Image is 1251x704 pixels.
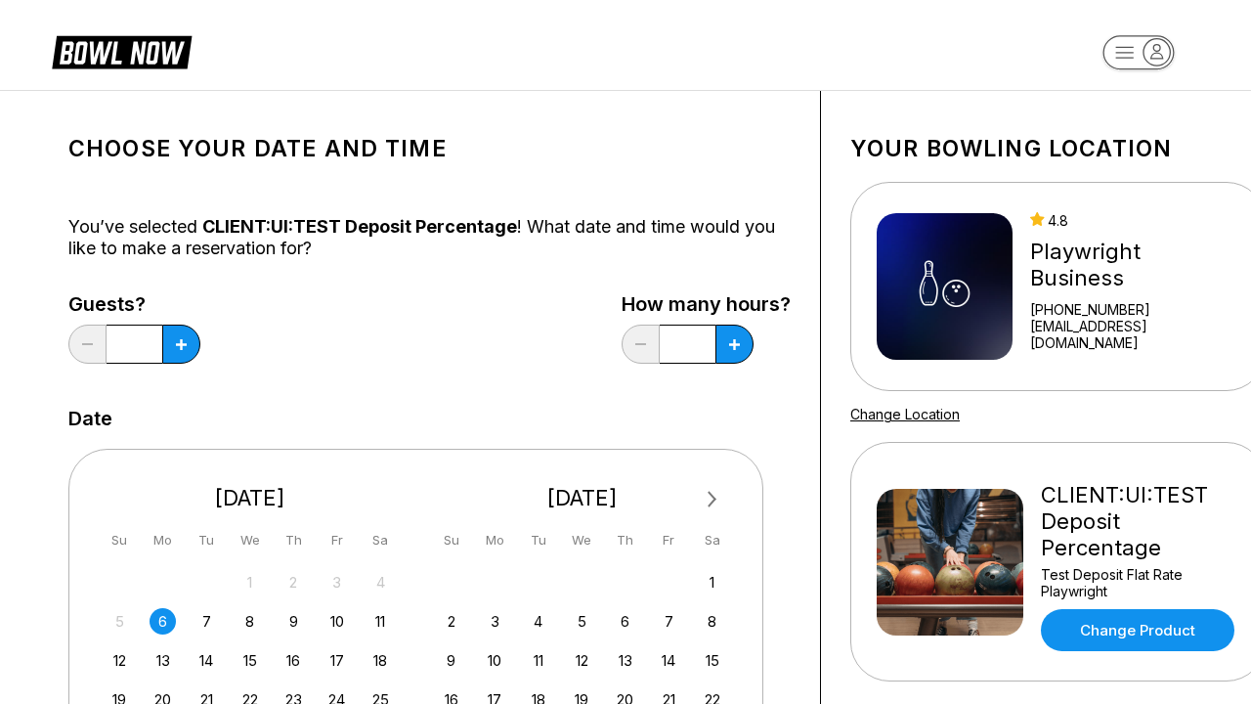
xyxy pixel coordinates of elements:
div: Choose Sunday, November 2nd, 2025 [438,608,464,635]
h1: Choose your Date and time [68,135,791,162]
div: Su [438,527,464,553]
label: How many hours? [622,293,791,315]
div: Choose Saturday, October 11th, 2025 [367,608,394,635]
a: [EMAIL_ADDRESS][DOMAIN_NAME] [1030,318,1239,351]
div: Choose Monday, November 3rd, 2025 [482,608,508,635]
div: [PHONE_NUMBER] [1030,301,1239,318]
img: CLIENT:UI:TEST Deposit Percentage [877,489,1023,636]
div: Not available Thursday, October 2nd, 2025 [280,569,307,595]
button: Next Month [697,484,728,515]
div: Choose Saturday, October 18th, 2025 [367,647,394,674]
div: Su [107,527,133,553]
div: Choose Saturday, November 15th, 2025 [699,647,725,674]
div: Choose Wednesday, November 5th, 2025 [569,608,595,635]
div: Choose Thursday, November 13th, 2025 [612,647,638,674]
div: Choose Saturday, November 8th, 2025 [699,608,725,635]
div: 4.8 [1030,212,1239,229]
div: Choose Tuesday, October 14th, 2025 [194,647,220,674]
span: CLIENT:UI:TEST Deposit Percentage [202,216,517,237]
div: Choose Thursday, October 9th, 2025 [280,608,307,635]
div: Mo [150,527,176,553]
div: Choose Tuesday, October 7th, 2025 [194,608,220,635]
div: Choose Friday, October 17th, 2025 [324,647,350,674]
div: CLIENT:UI:TEST Deposit Percentage [1041,482,1239,561]
div: Choose Sunday, November 9th, 2025 [438,647,464,674]
div: Not available Friday, October 3rd, 2025 [324,569,350,595]
div: Choose Wednesday, October 15th, 2025 [237,647,263,674]
div: You’ve selected ! What date and time would you like to make a reservation for? [68,216,791,259]
div: We [237,527,263,553]
div: Tu [525,527,551,553]
div: Playwright Business [1030,239,1239,291]
div: We [569,527,595,553]
div: [DATE] [431,485,734,511]
div: Choose Tuesday, November 11th, 2025 [525,647,551,674]
label: Date [68,408,112,429]
div: Not available Wednesday, October 1st, 2025 [237,569,263,595]
div: Choose Thursday, November 6th, 2025 [612,608,638,635]
div: [DATE] [99,485,402,511]
div: Sa [367,527,394,553]
div: Choose Monday, November 10th, 2025 [482,647,508,674]
div: Choose Wednesday, October 8th, 2025 [237,608,263,635]
img: Playwright Business [877,213,1013,360]
div: Not available Sunday, October 5th, 2025 [107,608,133,635]
div: Th [280,527,307,553]
div: Test Deposit Flat Rate Playwright [1041,566,1239,599]
div: Fr [656,527,682,553]
div: Choose Monday, October 6th, 2025 [150,608,176,635]
div: Choose Sunday, October 12th, 2025 [107,647,133,674]
div: Tu [194,527,220,553]
div: Choose Monday, October 13th, 2025 [150,647,176,674]
a: Change Location [850,406,960,422]
div: Choose Thursday, October 16th, 2025 [280,647,307,674]
div: Not available Saturday, October 4th, 2025 [367,569,394,595]
div: Mo [482,527,508,553]
div: Choose Friday, October 10th, 2025 [324,608,350,635]
div: Th [612,527,638,553]
div: Choose Wednesday, November 12th, 2025 [569,647,595,674]
div: Choose Friday, November 7th, 2025 [656,608,682,635]
div: Fr [324,527,350,553]
label: Guests? [68,293,200,315]
div: Sa [699,527,725,553]
div: Choose Saturday, November 1st, 2025 [699,569,725,595]
div: Choose Tuesday, November 4th, 2025 [525,608,551,635]
a: Change Product [1041,609,1234,651]
div: Choose Friday, November 14th, 2025 [656,647,682,674]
